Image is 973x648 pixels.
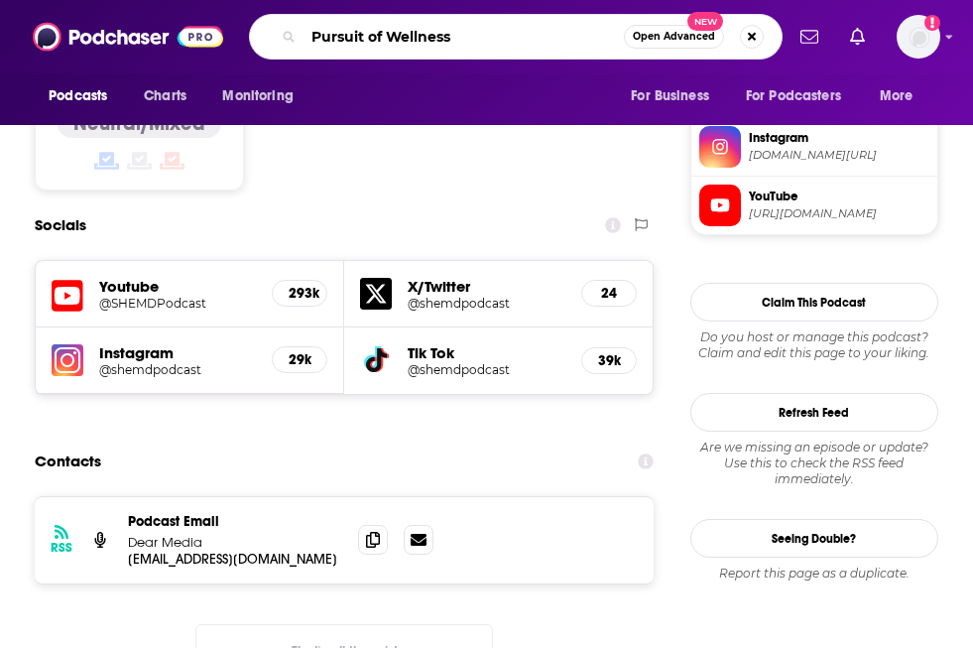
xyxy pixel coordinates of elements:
[690,519,938,558] a: Seeing Double?
[690,393,938,432] button: Refresh Feed
[897,15,940,59] img: User Profile
[690,440,938,487] div: Are we missing an episode or update? Use this to check the RSS feed immediately.
[99,343,256,362] h5: Instagram
[131,77,198,115] a: Charts
[897,15,940,59] span: Logged in as AutumnKatie
[289,285,310,302] h5: 293k
[866,77,938,115] button: open menu
[699,126,929,168] a: Instagram[DOMAIN_NAME][URL]
[690,566,938,582] div: Report this page as a duplicate.
[880,82,913,110] span: More
[690,329,938,345] span: Do you host or manage this podcast?
[49,82,107,110] span: Podcasts
[746,82,841,110] span: For Podcasters
[144,82,186,110] span: Charts
[749,188,929,205] span: YouTube
[99,362,242,377] h5: @shemdpodcast
[99,296,256,311] a: @SHEMDPodcast
[408,277,565,296] h5: X/Twitter
[633,32,715,42] span: Open Advanced
[289,351,310,368] h5: 29k
[52,344,83,376] img: iconImage
[897,15,940,59] button: Show profile menu
[35,206,86,244] h2: Socials
[598,285,620,302] h5: 24
[687,12,723,31] span: New
[749,129,929,147] span: Instagram
[408,362,565,377] a: @shemdpodcast
[749,148,929,163] span: instagram.com/shemdpodcast
[249,14,783,60] div: Search podcasts, credits, & more...
[304,21,624,53] input: Search podcasts, credits, & more...
[99,296,242,311] h5: @SHEMDPodcast
[128,534,342,551] p: Dear Media
[408,362,550,377] h5: @shemdpodcast
[128,551,342,568] p: [EMAIL_ADDRESS][DOMAIN_NAME]
[51,540,72,556] h3: RSS
[408,296,550,311] h5: @shemdpodcast
[690,329,938,361] div: Claim and edit this page to your liking.
[208,77,318,115] button: open menu
[35,443,101,480] h2: Contacts
[35,77,133,115] button: open menu
[749,206,929,221] span: https://www.youtube.com/@SHEMDPodcast
[128,513,342,530] p: Podcast Email
[33,18,223,56] img: Podchaser - Follow, Share and Rate Podcasts
[408,296,565,311] a: @shemdpodcast
[222,82,293,110] span: Monitoring
[924,15,940,31] svg: Add a profile image
[792,20,826,54] a: Show notifications dropdown
[690,283,938,322] button: Claim This Podcast
[408,343,565,362] h5: Tik Tok
[624,25,724,49] button: Open AdvancedNew
[99,277,256,296] h5: Youtube
[598,352,620,369] h5: 39k
[733,77,870,115] button: open menu
[631,82,709,110] span: For Business
[617,77,734,115] button: open menu
[699,185,929,226] a: YouTube[URL][DOMAIN_NAME]
[842,20,873,54] a: Show notifications dropdown
[99,362,256,377] a: @shemdpodcast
